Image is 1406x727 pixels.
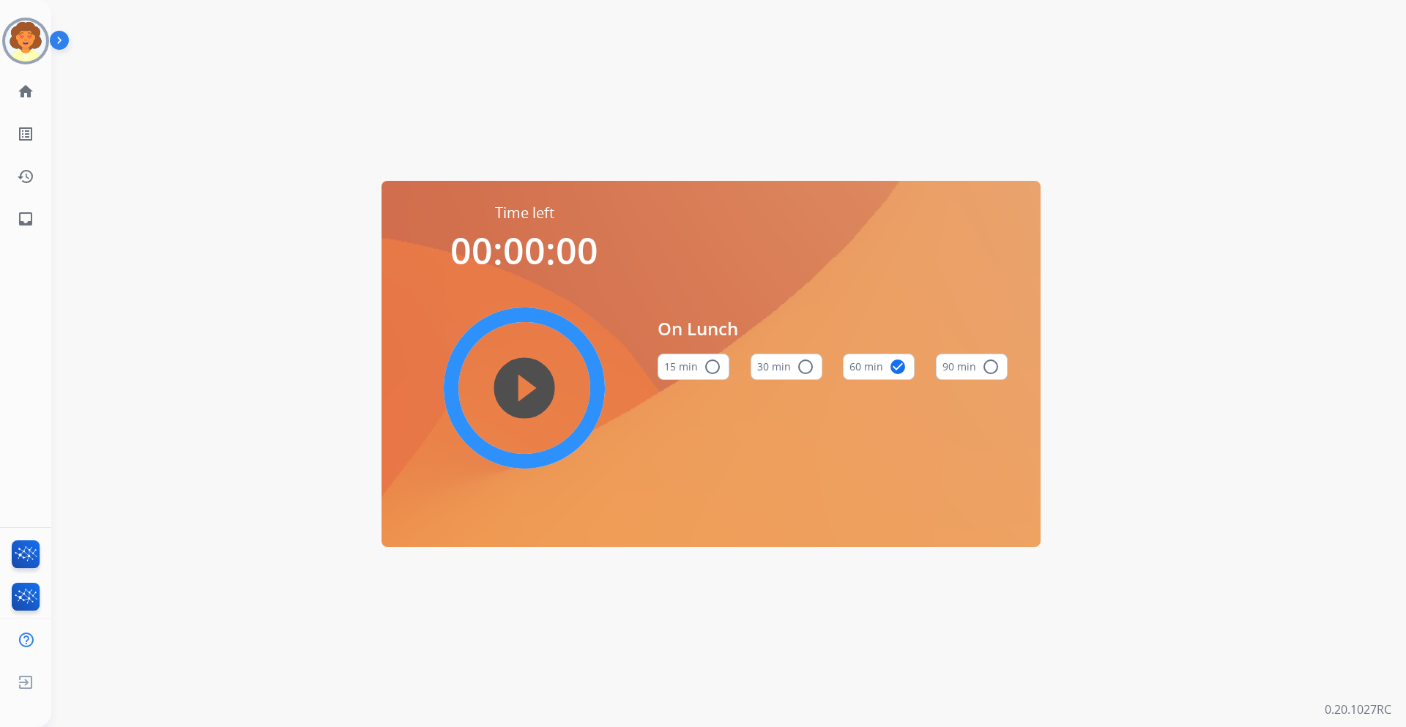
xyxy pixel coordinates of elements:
button: 60 min [843,354,915,380]
mat-icon: check_circle [889,358,907,376]
img: avatar [5,20,46,61]
mat-icon: list_alt [17,125,34,143]
p: 0.20.1027RC [1325,701,1391,718]
mat-icon: radio_button_unchecked [982,358,1000,376]
span: On Lunch [658,316,1008,342]
mat-icon: inbox [17,210,34,228]
mat-icon: home [17,83,34,100]
span: 00:00:00 [450,225,598,275]
mat-icon: history [17,168,34,185]
span: Time left [495,203,554,223]
mat-icon: radio_button_unchecked [704,358,721,376]
button: 30 min [751,354,822,380]
mat-icon: radio_button_unchecked [797,358,814,376]
button: 15 min [658,354,729,380]
button: 90 min [936,354,1008,380]
mat-icon: play_circle_filled [516,379,533,397]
